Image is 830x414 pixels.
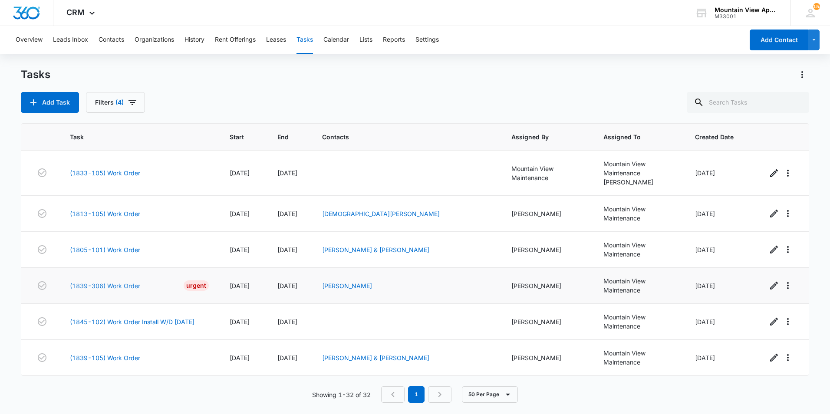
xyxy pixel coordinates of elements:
a: [PERSON_NAME] & [PERSON_NAME] [322,354,429,361]
button: Leases [266,26,286,54]
button: Calendar [323,26,349,54]
div: Mountain View Maintenance [603,348,675,367]
span: [DATE] [695,246,715,253]
span: [DATE] [277,354,297,361]
div: Mountain View Maintenance [603,276,675,295]
button: Reports [383,26,405,54]
div: Mountain View Maintenance [511,164,583,182]
a: (1839-105) Work Order [70,353,140,362]
button: Add Task [21,92,79,113]
span: [DATE] [277,282,297,289]
div: account name [715,7,778,13]
button: Leads Inbox [53,26,88,54]
span: [DATE] [277,246,297,253]
a: [PERSON_NAME] [322,282,372,289]
span: (4) [115,99,124,105]
div: Mountain View Maintenance [603,204,675,223]
span: [DATE] [695,169,715,177]
h1: Tasks [21,68,50,81]
button: History [184,26,204,54]
span: End [277,132,289,141]
p: Showing 1-32 of 32 [312,390,371,399]
div: [PERSON_NAME] [511,209,583,218]
span: [DATE] [277,210,297,217]
button: Settings [415,26,439,54]
div: notifications count [813,3,820,10]
span: 154 [813,3,820,10]
span: Contacts [322,132,478,141]
input: Search Tasks [687,92,809,113]
a: [PERSON_NAME] & [PERSON_NAME] [322,246,429,253]
button: Overview [16,26,43,54]
button: 50 Per Page [462,386,518,403]
span: [DATE] [230,318,250,325]
div: [PERSON_NAME] [511,245,583,254]
a: (1845-102) Work Order Install W/D [DATE] [70,317,194,326]
button: Filters(4) [86,92,145,113]
a: (1805-101) Work Order [70,245,140,254]
span: Start [230,132,244,141]
div: Urgent [184,280,209,291]
span: Assigned By [511,132,570,141]
div: Mountain View Maintenance [603,159,675,177]
button: Contacts [99,26,124,54]
div: Mountain View Maintenance [603,240,675,259]
span: Task [70,132,196,141]
a: (1833-105) Work Order [70,168,140,177]
div: Mountain View Maintenance [603,312,675,331]
div: [PERSON_NAME] [511,353,583,362]
div: [PERSON_NAME] [511,281,583,290]
div: [PERSON_NAME] [511,317,583,326]
button: Rent Offerings [215,26,256,54]
span: Assigned To [603,132,662,141]
a: [DEMOGRAPHIC_DATA][PERSON_NAME] [322,210,440,217]
div: account id [715,13,778,20]
span: [DATE] [695,354,715,361]
span: [DATE] [230,169,250,177]
em: 1 [408,386,425,403]
span: [DATE] [695,318,715,325]
span: [DATE] [695,282,715,289]
span: Created Date [695,132,734,141]
span: CRM [66,8,85,17]
button: Lists [359,26,372,54]
span: [DATE] [277,169,297,177]
div: [PERSON_NAME] [603,177,675,187]
span: [DATE] [230,354,250,361]
button: Add Contact [750,30,808,50]
a: (1839-306) Work Order [70,281,140,290]
span: [DATE] [695,210,715,217]
nav: Pagination [381,386,451,403]
button: Tasks [296,26,313,54]
span: [DATE] [230,210,250,217]
span: [DATE] [277,318,297,325]
button: Actions [795,68,809,82]
span: [DATE] [230,282,250,289]
span: [DATE] [230,246,250,253]
button: Organizations [135,26,174,54]
a: (1813-105) Work Order [70,209,140,218]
